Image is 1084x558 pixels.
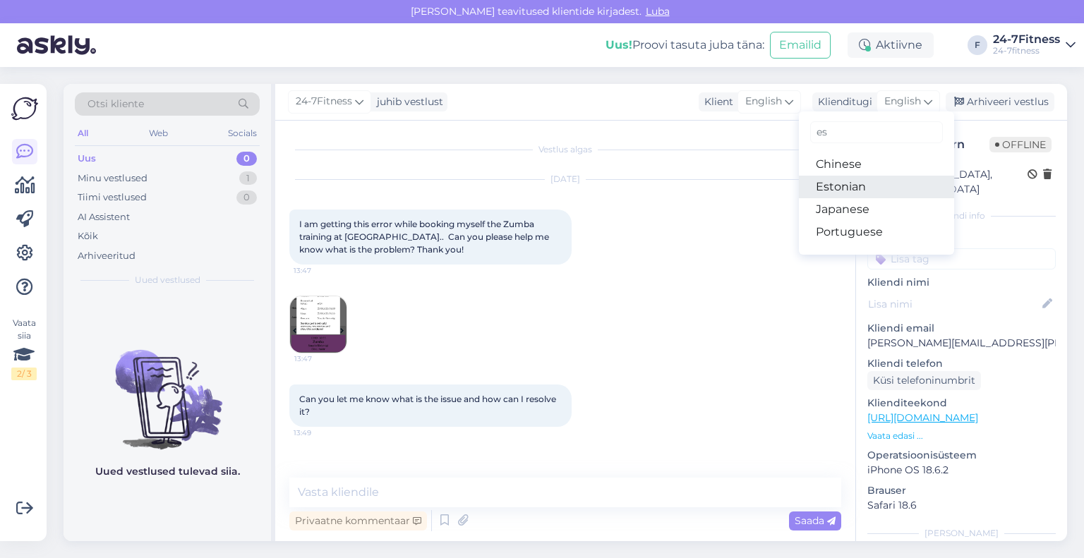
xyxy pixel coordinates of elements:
[799,176,954,198] a: Estonian
[884,94,921,109] span: English
[867,396,1056,411] p: Klienditeekond
[296,94,352,109] span: 24-7Fitness
[867,321,1056,336] p: Kliendi email
[745,94,782,109] span: English
[294,427,347,438] span: 13:49
[371,95,443,109] div: juhib vestlust
[867,498,1056,513] p: Safari 18.6
[799,198,954,221] a: Japanese
[78,152,96,166] div: Uus
[78,249,135,263] div: Arhiveeritud
[867,336,1056,351] p: [PERSON_NAME][EMAIL_ADDRESS][PERSON_NAME][PERSON_NAME][DOMAIN_NAME]
[867,356,1056,371] p: Kliendi telefon
[239,171,257,186] div: 1
[867,483,1056,498] p: Brauser
[867,430,1056,442] p: Vaata edasi ...
[993,34,1076,56] a: 24-7Fitness24-7fitness
[770,32,831,59] button: Emailid
[299,219,551,255] span: I am getting this error while booking myself the Zumba training at [GEOGRAPHIC_DATA].. Can you pl...
[867,275,1056,290] p: Kliendi nimi
[867,371,981,390] div: Küsi telefoninumbrit
[88,97,144,111] span: Otsi kliente
[289,511,427,530] div: Privaatne kommentaar
[989,137,1052,152] span: Offline
[78,210,130,224] div: AI Assistent
[64,325,271,451] img: No chats
[867,411,978,424] a: [URL][DOMAIN_NAME]
[799,221,954,243] a: Portuguese
[289,173,841,186] div: [DATE]
[606,37,764,54] div: Proovi tasuta juba täna:
[11,317,37,380] div: Vaata siia
[225,124,260,142] div: Socials
[868,296,1040,312] input: Lisa nimi
[993,45,1060,56] div: 24-7fitness
[95,464,240,479] p: Uued vestlused tulevad siia.
[135,274,200,286] span: Uued vestlused
[78,190,147,205] div: Tiimi vestlused
[867,527,1056,540] div: [PERSON_NAME]
[795,514,836,527] span: Saada
[294,353,347,364] span: 13:47
[867,210,1056,222] div: Kliendi info
[968,35,987,55] div: F
[799,153,954,176] a: Chinese
[146,124,171,142] div: Web
[848,32,934,58] div: Aktiivne
[812,95,872,109] div: Klienditugi
[642,5,674,18] span: Luba
[236,190,257,205] div: 0
[11,95,38,122] img: Askly Logo
[11,368,37,380] div: 2 / 3
[867,448,1056,463] p: Operatsioonisüsteem
[299,394,558,417] span: Can you let me know what is the issue and how can I resolve it?
[606,38,632,51] b: Uus!
[867,248,1056,269] input: Lisa tag
[290,296,347,353] img: Attachment
[75,124,91,142] div: All
[867,463,1056,478] p: iPhone OS 18.6.2
[78,171,147,186] div: Minu vestlused
[699,95,733,109] div: Klient
[946,92,1054,111] div: Arhiveeri vestlus
[236,152,257,166] div: 0
[78,229,98,243] div: Kõik
[993,34,1060,45] div: 24-7Fitness
[810,121,943,143] input: Kirjuta, millist tag'i otsid
[294,265,347,276] span: 13:47
[289,143,841,156] div: Vestlus algas
[867,231,1056,245] p: Kliendi tag'id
